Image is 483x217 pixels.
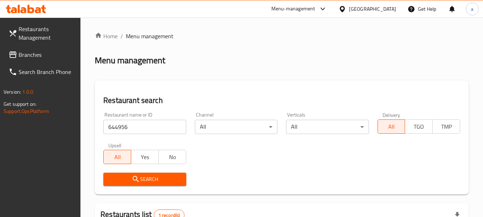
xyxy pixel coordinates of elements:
span: a [471,5,473,13]
h2: Menu management [95,55,165,66]
a: Restaurants Management [3,20,81,46]
button: Yes [131,150,159,164]
a: Support.OpsPlatform [4,107,49,116]
span: Get support on: [4,99,36,109]
input: Search for restaurant name or ID.. [103,120,186,134]
label: Upsell [108,143,122,148]
span: Branches [19,50,75,59]
span: TGO [408,122,430,132]
span: Restaurants Management [19,25,75,42]
span: Yes [134,152,156,162]
span: TMP [435,122,457,132]
span: No [162,152,183,162]
span: All [381,122,403,132]
button: TGO [405,119,433,134]
button: TMP [432,119,460,134]
span: Search Branch Phone [19,68,75,76]
button: All [103,150,131,164]
span: All [107,152,128,162]
li: / [120,32,123,40]
nav: breadcrumb [95,32,469,40]
a: Search Branch Phone [3,63,81,80]
label: Delivery [383,112,400,117]
div: [GEOGRAPHIC_DATA] [349,5,396,13]
button: Search [103,173,186,186]
a: Home [95,32,118,40]
span: Menu management [126,32,173,40]
h2: Restaurant search [103,95,460,106]
button: All [378,119,405,134]
a: Branches [3,46,81,63]
span: Version: [4,87,21,97]
span: 1.0.0 [22,87,33,97]
div: Menu-management [271,5,315,13]
span: Search [109,175,180,184]
div: All [286,120,369,134]
div: All [195,120,277,134]
button: No [158,150,186,164]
